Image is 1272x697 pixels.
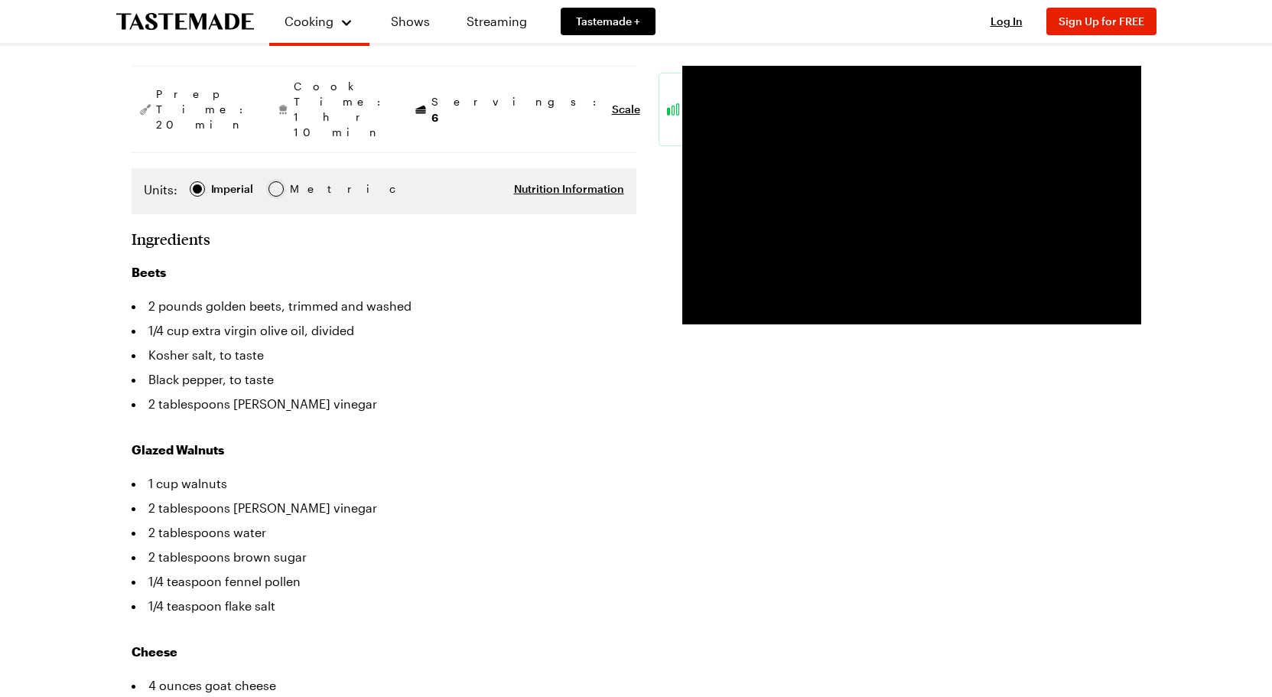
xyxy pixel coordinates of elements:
[976,14,1037,29] button: Log In
[576,14,640,29] span: Tastemade +
[132,318,636,343] li: 1/4 cup extra virgin olive oil, divided
[285,14,333,28] span: Cooking
[156,86,251,132] span: Prep Time: 20 min
[132,294,636,318] li: 2 pounds golden beets, trimmed and washed
[1059,15,1144,28] span: Sign Up for FREE
[132,367,636,392] li: Black pepper, to taste
[294,79,389,140] span: Cook Time: 1 hr 10 min
[144,181,177,199] label: Units:
[682,66,1141,324] video-js: Video Player
[211,181,255,197] span: Imperial
[116,13,254,31] a: To Tastemade Home Page
[132,569,636,594] li: 1/4 teaspoon fennel pollen
[290,181,322,197] div: Metric
[132,471,636,496] li: 1 cup walnuts
[612,102,640,117] button: Scale
[132,643,636,661] h3: Cheese
[132,496,636,520] li: 2 tablespoons [PERSON_NAME] vinegar
[132,520,636,545] li: 2 tablespoons water
[132,545,636,569] li: 2 tablespoons brown sugar
[132,343,636,367] li: Kosher salt, to taste
[561,8,656,35] a: Tastemade +
[514,181,624,197] button: Nutrition Information
[132,263,636,282] h3: Beets
[132,392,636,416] li: 2 tablespoons [PERSON_NAME] vinegar
[290,181,324,197] span: Metric
[132,441,636,459] h3: Glazed Walnuts
[132,230,210,248] h2: Ingredients
[211,181,253,197] div: Imperial
[991,15,1023,28] span: Log In
[431,109,438,124] span: 6
[431,94,604,125] span: Servings:
[144,181,322,202] div: Imperial Metric
[132,594,636,618] li: 1/4 teaspoon flake salt
[1046,8,1157,35] button: Sign Up for FREE
[285,6,354,37] button: Cooking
